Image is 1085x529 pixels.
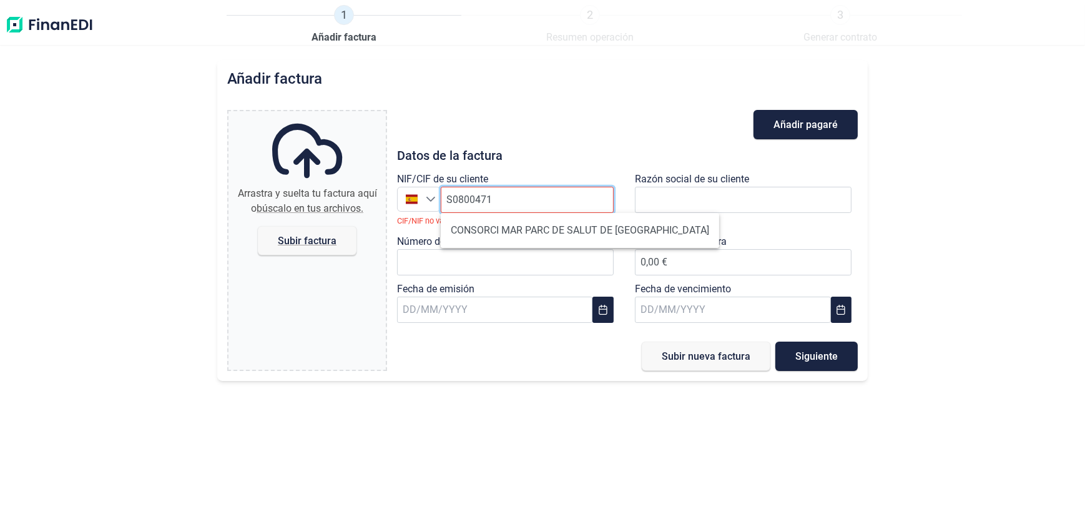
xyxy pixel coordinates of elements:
[831,297,852,323] button: Choose Date
[635,282,731,297] label: Fecha de vencimiento
[233,186,381,216] div: Arrastra y suelta tu factura aquí o
[312,30,376,45] span: Añadir factura
[397,172,488,187] label: NIF/CIF de su cliente
[441,218,719,243] li: CONSORCI MAR PARC DE SALUT DE [GEOGRAPHIC_DATA]
[754,110,858,139] button: Añadir pagaré
[312,5,376,45] a: 1Añadir factura
[775,342,858,371] button: Siguiente
[426,187,440,211] div: Seleccione un país
[795,352,838,361] span: Siguiente
[257,202,363,214] span: búscalo en tus archivos.
[635,172,749,187] label: Razón social de su cliente
[406,193,418,205] img: ES
[5,5,94,45] img: Logo de aplicación
[227,70,322,87] h2: Añadir factura
[397,234,479,249] label: Número de factura
[635,297,831,323] input: DD/MM/YYYY
[397,282,474,297] label: Fecha de emisión
[278,236,336,245] span: Subir factura
[397,297,593,323] input: DD/MM/YYYY
[773,120,838,129] span: Añadir pagaré
[334,5,354,25] span: 1
[397,149,858,162] h3: Datos de la factura
[662,352,750,361] span: Subir nueva factura
[592,297,614,323] button: Choose Date
[397,216,458,225] small: CIF/NIF no válido.
[642,342,770,371] button: Subir nueva factura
